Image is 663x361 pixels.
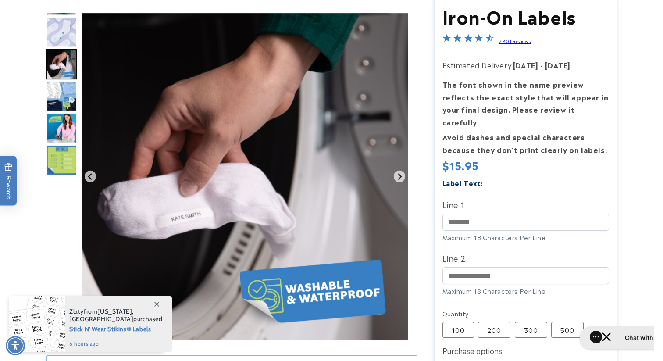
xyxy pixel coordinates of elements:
[442,157,479,173] span: $15.95
[545,60,570,70] strong: [DATE]
[513,60,538,70] strong: [DATE]
[499,38,531,44] a: 2801 Reviews - open in a new tab
[442,345,502,356] label: Purchase options
[478,322,510,338] label: 200
[97,307,132,315] span: [US_STATE]
[6,336,25,355] div: Accessibility Menu
[442,309,470,318] legend: Quantity
[46,113,77,143] div: Go to slide 10
[46,113,77,143] img: Iron-On Labels - Label Land
[69,308,163,323] span: from , purchased
[46,49,77,79] div: Go to slide 8
[50,10,87,19] h1: Chat with us
[4,3,97,26] button: Open gorgias live chat
[85,171,96,182] button: Previous slide
[46,81,77,111] img: Iron-On Labels - Label Land
[442,178,483,188] label: Label Text:
[442,79,609,127] strong: The font shown in the name preview reflects the exact style that will appear in your final design...
[575,323,654,352] iframe: Gorgias live chat messenger
[69,340,163,348] span: 6 hours ago
[46,17,77,47] img: Iron-On Labels - Label Land
[46,49,77,79] img: Iron-On Labels - Label Land
[4,163,13,199] span: Rewards
[515,322,547,338] label: 300
[442,286,609,296] div: Maximum 18 Characters Per Line
[442,35,494,45] span: 4.5-star overall rating
[394,171,406,182] button: Next slide
[46,145,77,175] div: Go to slide 11
[442,197,609,211] label: Line 1
[46,145,77,175] img: Iron-On Labels - Label Land
[442,59,609,71] p: Estimated Delivery:
[442,233,609,242] div: Maximum 18 Characters Per Line
[46,17,77,47] div: Go to slide 7
[540,60,543,70] strong: -
[442,322,474,338] label: 100
[442,4,609,27] h1: Iron-On Labels
[46,81,77,111] div: Go to slide 9
[69,315,133,323] span: [GEOGRAPHIC_DATA]
[442,251,609,265] label: Line 2
[442,132,607,155] strong: Avoid dashes and special characters because they don’t print clearly on labels.
[7,291,111,317] iframe: Sign Up via Text for Offers
[551,322,584,338] label: 500
[69,323,163,334] span: Stick N' Wear Stikins® Labels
